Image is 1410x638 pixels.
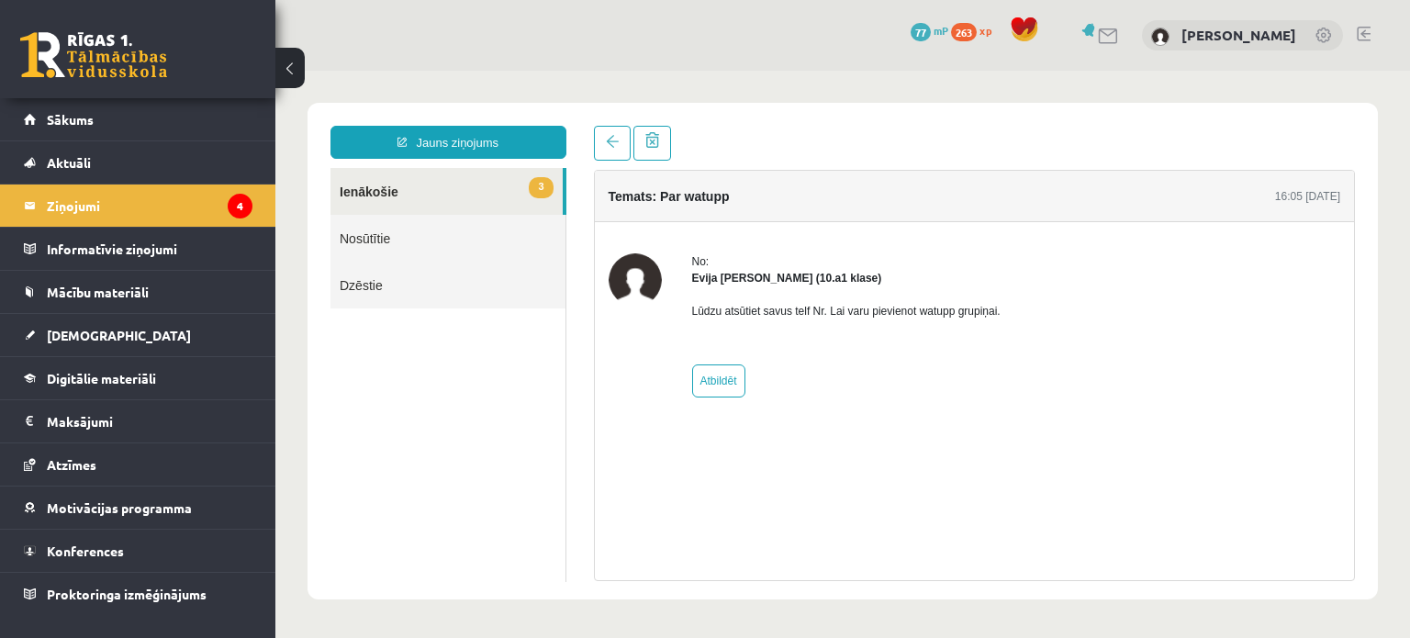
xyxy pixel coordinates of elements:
[24,141,252,184] a: Aktuāli
[47,370,156,386] span: Digitālie materiāli
[24,443,252,486] a: Atzīmes
[24,314,252,356] a: [DEMOGRAPHIC_DATA]
[24,573,252,615] a: Proktoringa izmēģinājums
[911,23,948,38] a: 77 mP
[47,154,91,171] span: Aktuāli
[24,271,252,313] a: Mācību materiāli
[417,201,607,214] strong: Evija [PERSON_NAME] (10.a1 klase)
[47,185,252,227] legend: Ziņojumi
[253,106,277,128] span: 3
[55,144,290,191] a: Nosūtītie
[228,194,252,218] i: 4
[24,185,252,227] a: Ziņojumi4
[24,400,252,442] a: Maksājumi
[934,23,948,38] span: mP
[333,183,386,236] img: Evija Aija Frijāre
[1181,26,1296,44] a: [PERSON_NAME]
[979,23,991,38] span: xp
[24,530,252,572] a: Konferences
[417,232,725,249] p: Lūdzu atsūtiet savus telf Nr. Lai varu pievienot watupp grupiņai.
[47,400,252,442] legend: Maksājumi
[24,228,252,270] a: Informatīvie ziņojumi
[55,191,290,238] a: Dzēstie
[24,98,252,140] a: Sākums
[1000,118,1065,134] div: 16:05 [DATE]
[47,586,207,602] span: Proktoringa izmēģinājums
[24,357,252,399] a: Digitālie materiāli
[47,456,96,473] span: Atzīmes
[417,294,470,327] a: Atbildēt
[47,228,252,270] legend: Informatīvie ziņojumi
[47,499,192,516] span: Motivācijas programma
[1151,28,1169,46] img: Alena Fashutdinova
[911,23,931,41] span: 77
[55,97,287,144] a: 3Ienākošie
[20,32,167,78] a: Rīgas 1. Tālmācības vidusskola
[333,118,454,133] h4: Temats: Par watupp
[55,55,291,88] a: Jauns ziņojums
[47,284,149,300] span: Mācību materiāli
[47,543,124,559] span: Konferences
[24,487,252,529] a: Motivācijas programma
[47,111,94,128] span: Sākums
[47,327,191,343] span: [DEMOGRAPHIC_DATA]
[951,23,977,41] span: 263
[951,23,1001,38] a: 263 xp
[417,183,725,199] div: No:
